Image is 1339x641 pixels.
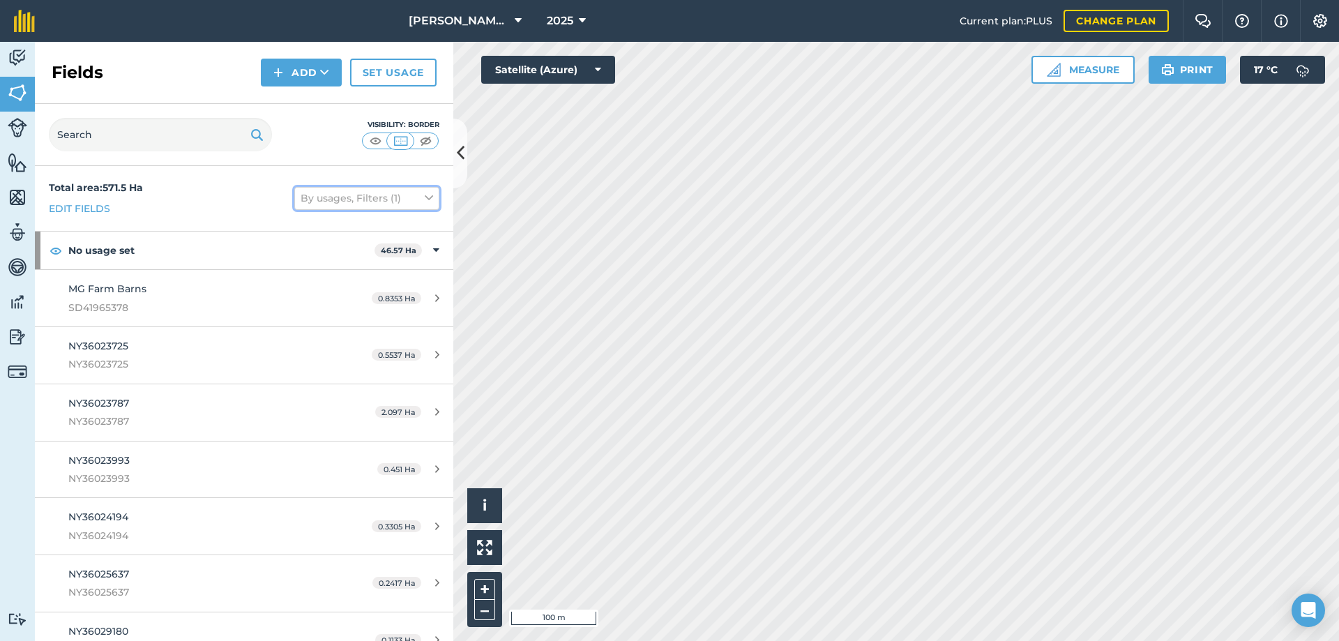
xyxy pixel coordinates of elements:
[1292,594,1325,627] div: Open Intercom Messenger
[367,134,384,148] img: svg+xml;base64,PHN2ZyB4bWxucz0iaHR0cDovL3d3dy53My5vcmcvMjAwMC9zdmciIHdpZHRoPSI1MCIgaGVpZ2h0PSI0MC...
[474,600,495,620] button: –
[8,187,27,208] img: svg+xml;base64,PHN2ZyB4bWxucz0iaHR0cDovL3d3dy53My5vcmcvMjAwMC9zdmciIHdpZHRoPSI1NiIgaGVpZ2h0PSI2MC...
[474,579,495,600] button: +
[261,59,342,86] button: Add
[68,511,128,523] span: NY36024194
[250,126,264,143] img: svg+xml;base64,PHN2ZyB4bWxucz0iaHR0cDovL3d3dy53My5vcmcvMjAwMC9zdmciIHdpZHRoPSIxOSIgaGVpZ2h0PSIyNC...
[960,13,1052,29] span: Current plan : PLUS
[68,356,331,372] span: NY36023725
[68,625,128,638] span: NY36029180
[68,585,331,600] span: NY36025637
[8,257,27,278] img: svg+xml;base64,PD94bWwgdmVyc2lvbj0iMS4wIiBlbmNvZGluZz0idXRmLTgiPz4KPCEtLSBHZW5lcmF0b3I6IEFkb2JlIE...
[1064,10,1169,32] a: Change plan
[372,520,421,532] span: 0.3305 Ha
[68,397,129,409] span: NY36023787
[8,152,27,173] img: svg+xml;base64,PHN2ZyB4bWxucz0iaHR0cDovL3d3dy53My5vcmcvMjAwMC9zdmciIHdpZHRoPSI1NiIgaGVpZ2h0PSI2MC...
[381,246,416,255] strong: 46.57 Ha
[372,349,421,361] span: 0.5537 Ha
[49,118,272,151] input: Search
[35,384,453,441] a: NY36023787NY360237872.097 Ha
[1047,63,1061,77] img: Ruler icon
[1312,14,1329,28] img: A cog icon
[8,362,27,382] img: svg+xml;base64,PD94bWwgdmVyc2lvbj0iMS4wIiBlbmNvZGluZz0idXRmLTgiPz4KPCEtLSBHZW5lcmF0b3I6IEFkb2JlIE...
[417,134,434,148] img: svg+xml;base64,PHN2ZyB4bWxucz0iaHR0cDovL3d3dy53My5vcmcvMjAwMC9zdmciIHdpZHRoPSI1MCIgaGVpZ2h0PSI0MC...
[1149,56,1227,84] button: Print
[481,56,615,84] button: Satellite (Azure)
[8,222,27,243] img: svg+xml;base64,PD94bWwgdmVyc2lvbj0iMS4wIiBlbmNvZGluZz0idXRmLTgiPz4KPCEtLSBHZW5lcmF0b3I6IEFkb2JlIE...
[350,59,437,86] a: Set usage
[68,232,375,269] strong: No usage set
[409,13,509,29] span: [PERSON_NAME][GEOGRAPHIC_DATA]
[68,454,130,467] span: NY36023993
[35,555,453,612] a: NY36025637NY360256370.2417 Ha
[52,61,103,84] h2: Fields
[68,528,331,543] span: NY36024194
[68,282,146,295] span: MG Farm Barns
[372,577,421,589] span: 0.2417 Ha
[68,414,331,429] span: NY36023787
[1031,56,1135,84] button: Measure
[8,292,27,312] img: svg+xml;base64,PD94bWwgdmVyc2lvbj0iMS4wIiBlbmNvZGluZz0idXRmLTgiPz4KPCEtLSBHZW5lcmF0b3I6IEFkb2JlIE...
[1234,14,1250,28] img: A question mark icon
[35,498,453,555] a: NY36024194NY360241940.3305 Ha
[1161,61,1174,78] img: svg+xml;base64,PHN2ZyB4bWxucz0iaHR0cDovL3d3dy53My5vcmcvMjAwMC9zdmciIHdpZHRoPSIxOSIgaGVpZ2h0PSIyNC...
[1240,56,1325,84] button: 17 °C
[377,463,421,475] span: 0.451 Ha
[1254,56,1278,84] span: 17 ° C
[273,64,283,81] img: svg+xml;base64,PHN2ZyB4bWxucz0iaHR0cDovL3d3dy53My5vcmcvMjAwMC9zdmciIHdpZHRoPSIxNCIgaGVpZ2h0PSIyNC...
[294,187,439,209] button: By usages, Filters (1)
[50,242,62,259] img: svg+xml;base64,PHN2ZyB4bWxucz0iaHR0cDovL3d3dy53My5vcmcvMjAwMC9zdmciIHdpZHRoPSIxOCIgaGVpZ2h0PSIyNC...
[8,118,27,137] img: svg+xml;base64,PD94bWwgdmVyc2lvbj0iMS4wIiBlbmNvZGluZz0idXRmLTgiPz4KPCEtLSBHZW5lcmF0b3I6IEFkb2JlIE...
[372,292,421,304] span: 0.8353 Ha
[1274,13,1288,29] img: svg+xml;base64,PHN2ZyB4bWxucz0iaHR0cDovL3d3dy53My5vcmcvMjAwMC9zdmciIHdpZHRoPSIxNyIgaGVpZ2h0PSIxNy...
[68,568,129,580] span: NY36025637
[8,326,27,347] img: svg+xml;base64,PD94bWwgdmVyc2lvbj0iMS4wIiBlbmNvZGluZz0idXRmLTgiPz4KPCEtLSBHZW5lcmF0b3I6IEFkb2JlIE...
[49,201,110,216] a: Edit fields
[35,442,453,498] a: NY36023993NY360239930.451 Ha
[8,47,27,68] img: svg+xml;base64,PD94bWwgdmVyc2lvbj0iMS4wIiBlbmNvZGluZz0idXRmLTgiPz4KPCEtLSBHZW5lcmF0b3I6IEFkb2JlIE...
[483,497,487,514] span: i
[8,82,27,103] img: svg+xml;base64,PHN2ZyB4bWxucz0iaHR0cDovL3d3dy53My5vcmcvMjAwMC9zdmciIHdpZHRoPSI1NiIgaGVpZ2h0PSI2MC...
[547,13,573,29] span: 2025
[68,340,128,352] span: NY36023725
[375,406,421,418] span: 2.097 Ha
[1195,14,1211,28] img: Two speech bubbles overlapping with the left bubble in the forefront
[35,327,453,384] a: NY36023725NY360237250.5537 Ha
[467,488,502,523] button: i
[477,540,492,555] img: Four arrows, one pointing top left, one top right, one bottom right and the last bottom left
[14,10,35,32] img: fieldmargin Logo
[1289,56,1317,84] img: svg+xml;base64,PD94bWwgdmVyc2lvbj0iMS4wIiBlbmNvZGluZz0idXRmLTgiPz4KPCEtLSBHZW5lcmF0b3I6IEFkb2JlIE...
[392,134,409,148] img: svg+xml;base64,PHN2ZyB4bWxucz0iaHR0cDovL3d3dy53My5vcmcvMjAwMC9zdmciIHdpZHRoPSI1MCIgaGVpZ2h0PSI0MC...
[49,181,143,194] strong: Total area : 571.5 Ha
[68,471,331,486] span: NY36023993
[361,119,439,130] div: Visibility: Border
[35,270,453,326] a: MG Farm BarnsSD419653780.8353 Ha
[8,612,27,626] img: svg+xml;base64,PD94bWwgdmVyc2lvbj0iMS4wIiBlbmNvZGluZz0idXRmLTgiPz4KPCEtLSBHZW5lcmF0b3I6IEFkb2JlIE...
[35,232,453,269] div: No usage set46.57 Ha
[68,300,331,315] span: SD41965378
